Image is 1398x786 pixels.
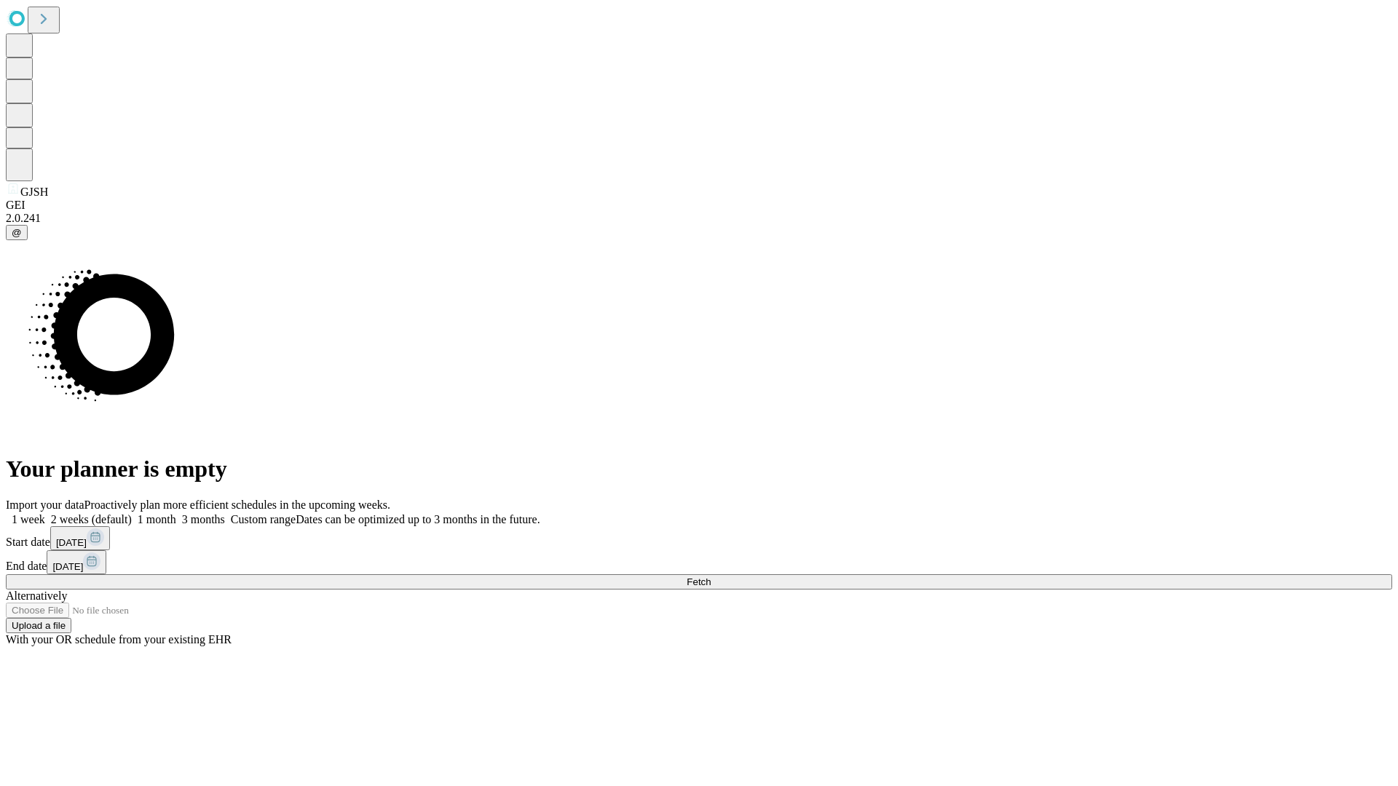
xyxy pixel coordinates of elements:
span: @ [12,227,22,238]
span: [DATE] [52,561,83,572]
div: End date [6,550,1392,574]
span: 3 months [182,513,225,525]
span: With your OR schedule from your existing EHR [6,633,232,646]
span: Dates can be optimized up to 3 months in the future. [296,513,540,525]
span: [DATE] [56,537,87,548]
button: [DATE] [47,550,106,574]
button: Fetch [6,574,1392,589]
span: Custom range [231,513,296,525]
div: 2.0.241 [6,212,1392,225]
span: 1 week [12,513,45,525]
span: Fetch [687,576,711,587]
div: GEI [6,199,1392,212]
span: 2 weeks (default) [51,513,132,525]
span: GJSH [20,186,48,198]
span: 1 month [138,513,176,525]
button: @ [6,225,28,240]
span: Import your data [6,499,84,511]
button: Upload a file [6,618,71,633]
div: Start date [6,526,1392,550]
span: Alternatively [6,589,67,602]
h1: Your planner is empty [6,456,1392,483]
button: [DATE] [50,526,110,550]
span: Proactively plan more efficient schedules in the upcoming weeks. [84,499,390,511]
